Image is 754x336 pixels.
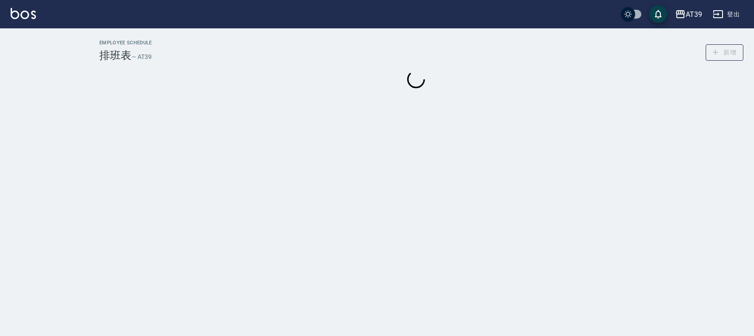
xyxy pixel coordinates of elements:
h3: 排班表 [99,49,131,62]
button: 登出 [709,6,743,23]
h6: — AT39 [131,52,152,62]
img: Logo [11,8,36,19]
div: AT39 [686,9,702,20]
button: AT39 [672,5,706,23]
button: save [649,5,667,23]
h2: Employee Schedule [99,40,152,46]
